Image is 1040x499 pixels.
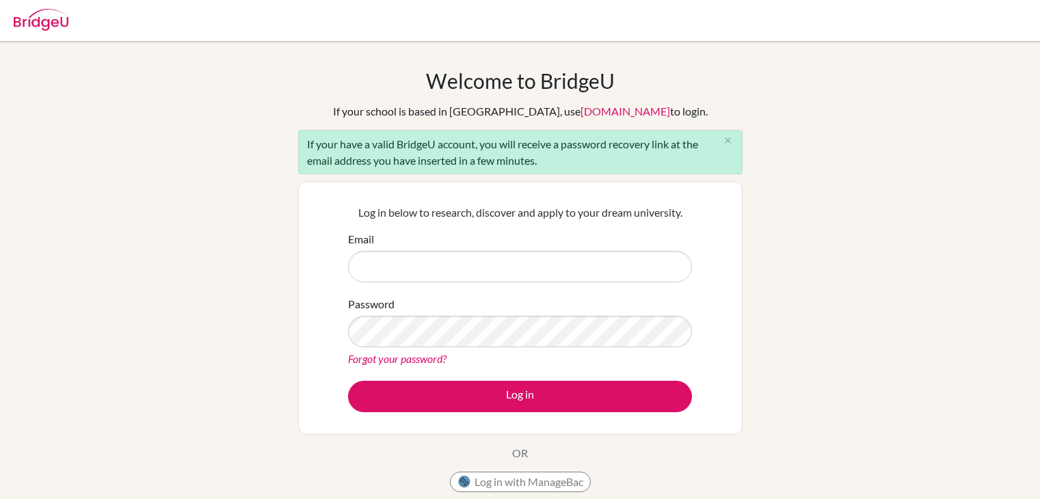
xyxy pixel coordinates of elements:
i: close [723,135,733,146]
div: If your have a valid BridgeU account, you will receive a password recovery link at the email addr... [298,130,743,174]
p: Log in below to research, discover and apply to your dream university. [348,204,692,221]
button: Log in with ManageBac [450,472,591,492]
button: Close [715,131,742,151]
label: Password [348,296,395,312]
img: Bridge-U [14,9,68,31]
a: [DOMAIN_NAME] [581,105,670,118]
label: Email [348,231,374,247]
h1: Welcome to BridgeU [426,68,615,93]
button: Log in [348,381,692,412]
p: OR [512,445,528,461]
div: If your school is based in [GEOGRAPHIC_DATA], use to login. [333,103,708,120]
a: Forgot your password? [348,352,446,365]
